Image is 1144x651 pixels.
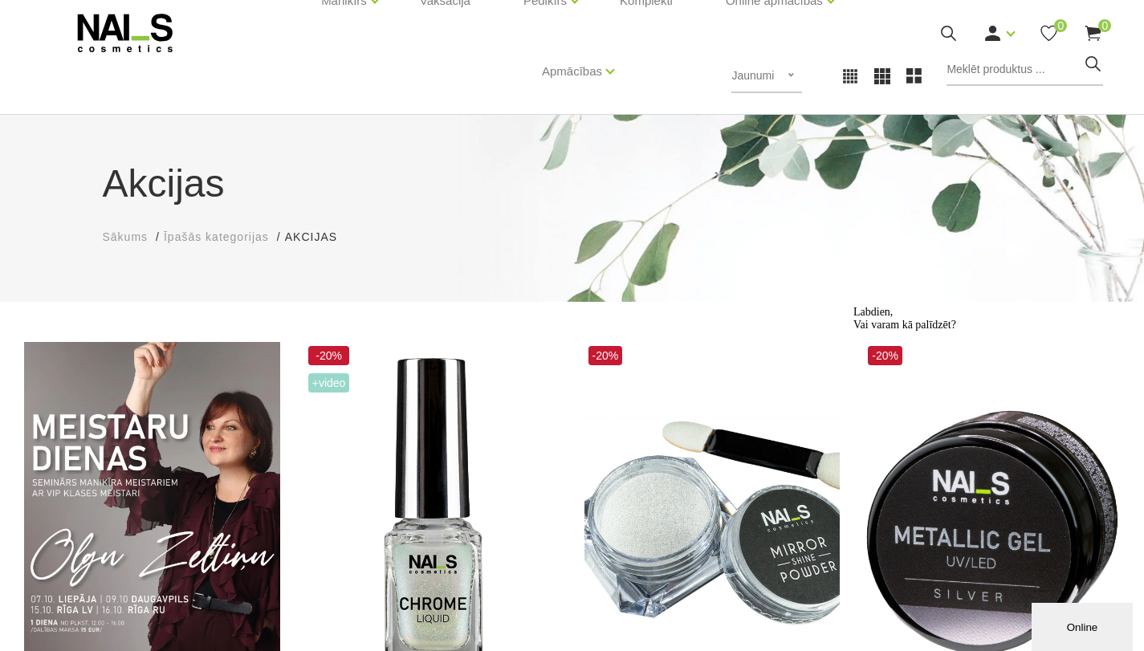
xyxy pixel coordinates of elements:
span: -20% [308,346,350,365]
span: Sākums [103,230,149,243]
a: 0 [1083,23,1103,43]
a: Īpašās kategorijas [164,229,269,246]
span: Īpašās kategorijas [164,230,269,243]
span: 0 [1054,19,1067,32]
div: Labdien,Vai varam kā palīdzēt? [6,6,295,32]
li: Akcijas [285,229,353,246]
h1: Akcijas [103,155,1042,213]
a: 0 [1039,23,1059,43]
span: -20% [588,346,623,365]
span: 0 [1098,19,1111,32]
a: Apmācības [542,39,602,104]
a: Sākums [103,229,149,246]
span: +Video [308,373,350,393]
iframe: chat widget [1032,600,1136,651]
iframe: chat widget [847,299,1136,595]
span: Labdien, Vai varam kā palīdzēt? [6,6,109,31]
